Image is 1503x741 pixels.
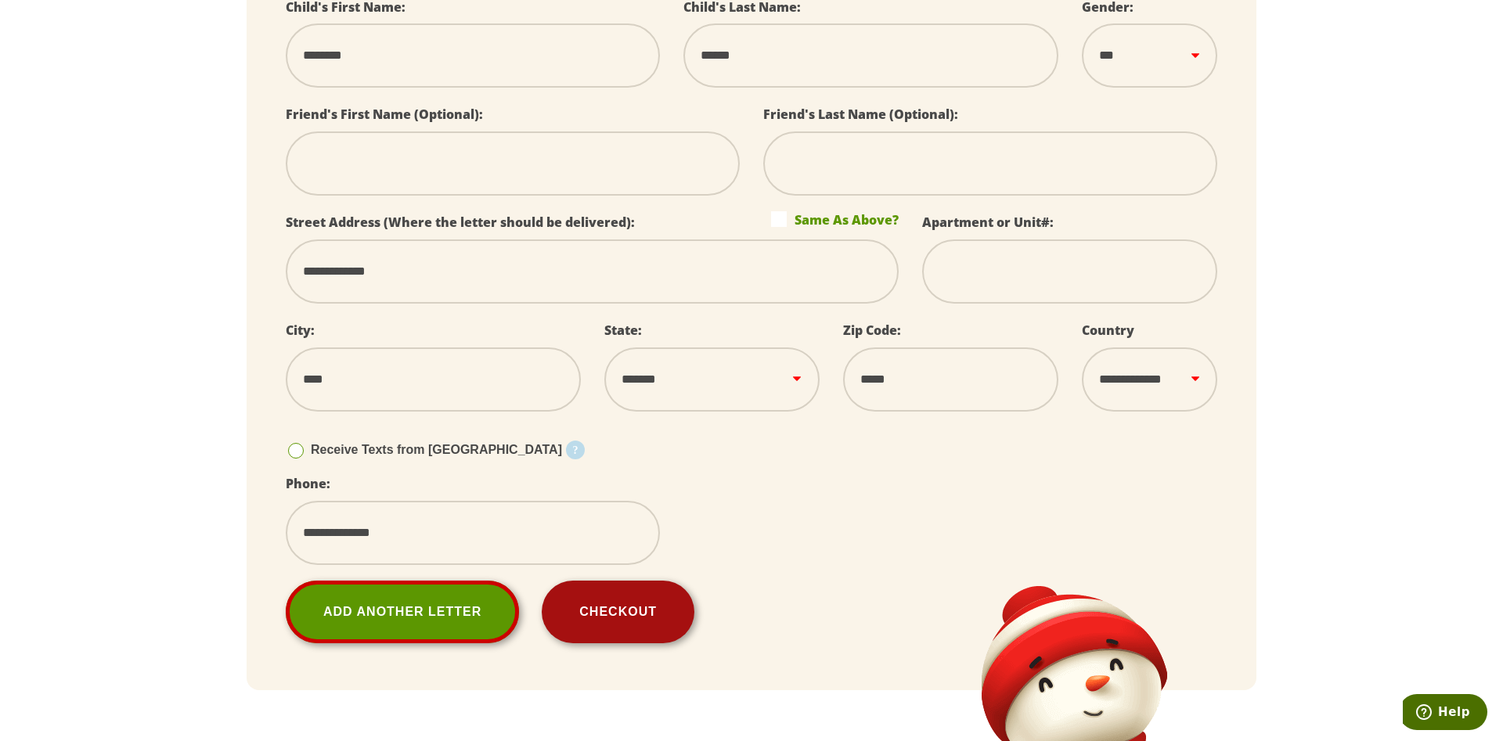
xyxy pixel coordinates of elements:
label: Friend's Last Name (Optional): [763,106,958,123]
label: Country [1082,322,1134,339]
label: Apartment or Unit#: [922,214,1054,231]
label: City: [286,322,315,339]
label: Same As Above? [771,211,899,227]
a: Add Another Letter [286,581,519,643]
iframe: Opens a widget where you can find more information [1403,694,1487,733]
label: Zip Code: [843,322,901,339]
label: State: [604,322,642,339]
span: Receive Texts from [GEOGRAPHIC_DATA] [311,443,562,456]
label: Street Address (Where the letter should be delivered): [286,214,635,231]
label: Phone: [286,475,330,492]
button: Checkout [542,581,694,643]
label: Friend's First Name (Optional): [286,106,483,123]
